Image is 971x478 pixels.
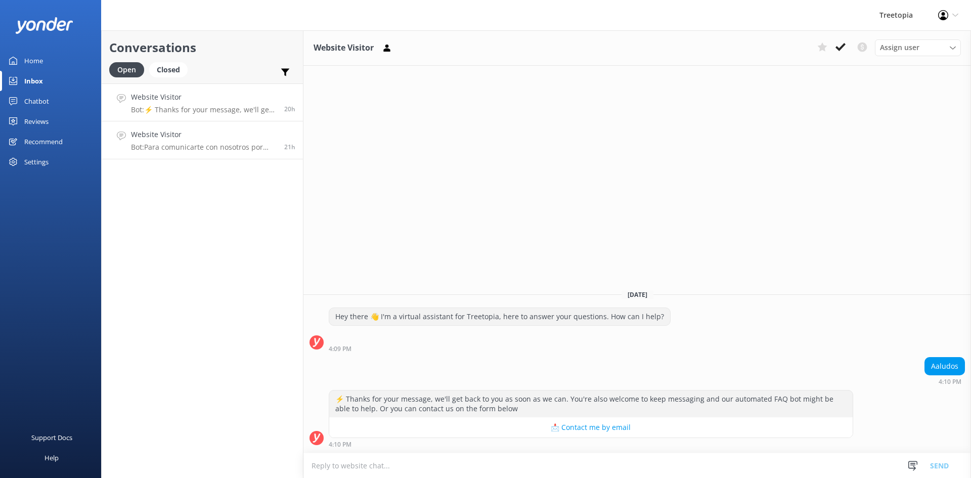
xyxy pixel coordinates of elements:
[102,121,303,159] a: Website VisitorBot:Para comunicarte con nosotros por WhatsApp, puedes usar el número [PHONE_NUMBE...
[24,71,43,91] div: Inbox
[875,39,961,56] div: Assign User
[314,41,374,55] h3: Website Visitor
[109,62,144,77] div: Open
[24,132,63,152] div: Recommend
[622,290,653,299] span: [DATE]
[939,379,961,385] strong: 4:10 PM
[329,441,853,448] div: Oct 02 2025 04:10pm (UTC -06:00) America/Mexico_City
[924,378,965,385] div: Oct 02 2025 04:10pm (UTC -06:00) America/Mexico_City
[131,143,277,152] p: Bot: Para comunicarte con nosotros por WhatsApp, puedes usar el número [PHONE_NUMBER].
[149,64,193,75] a: Closed
[109,64,149,75] a: Open
[131,129,277,140] h4: Website Visitor
[24,91,49,111] div: Chatbot
[880,42,919,53] span: Assign user
[329,346,351,352] strong: 4:09 PM
[102,83,303,121] a: Website VisitorBot:⚡ Thanks for your message, we'll get back to you as soon as we can. You're als...
[149,62,188,77] div: Closed
[925,358,964,375] div: Aaludos
[284,143,295,151] span: Oct 02 2025 02:40pm (UTC -06:00) America/Mexico_City
[109,38,295,57] h2: Conversations
[131,105,277,114] p: Bot: ⚡ Thanks for your message, we'll get back to you as soon as we can. You're also welcome to k...
[329,345,671,352] div: Oct 02 2025 04:09pm (UTC -06:00) America/Mexico_City
[24,152,49,172] div: Settings
[24,51,43,71] div: Home
[284,105,295,113] span: Oct 02 2025 04:10pm (UTC -06:00) America/Mexico_City
[329,390,853,417] div: ⚡ Thanks for your message, we'll get back to you as soon as we can. You're also welcome to keep m...
[131,92,277,103] h4: Website Visitor
[329,417,853,438] button: 📩 Contact me by email
[24,111,49,132] div: Reviews
[45,448,59,468] div: Help
[15,17,73,34] img: yonder-white-logo.png
[329,442,351,448] strong: 4:10 PM
[31,427,72,448] div: Support Docs
[329,308,670,325] div: Hey there 👋 I'm a virtual assistant for Treetopia, here to answer your questions. How can I help?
